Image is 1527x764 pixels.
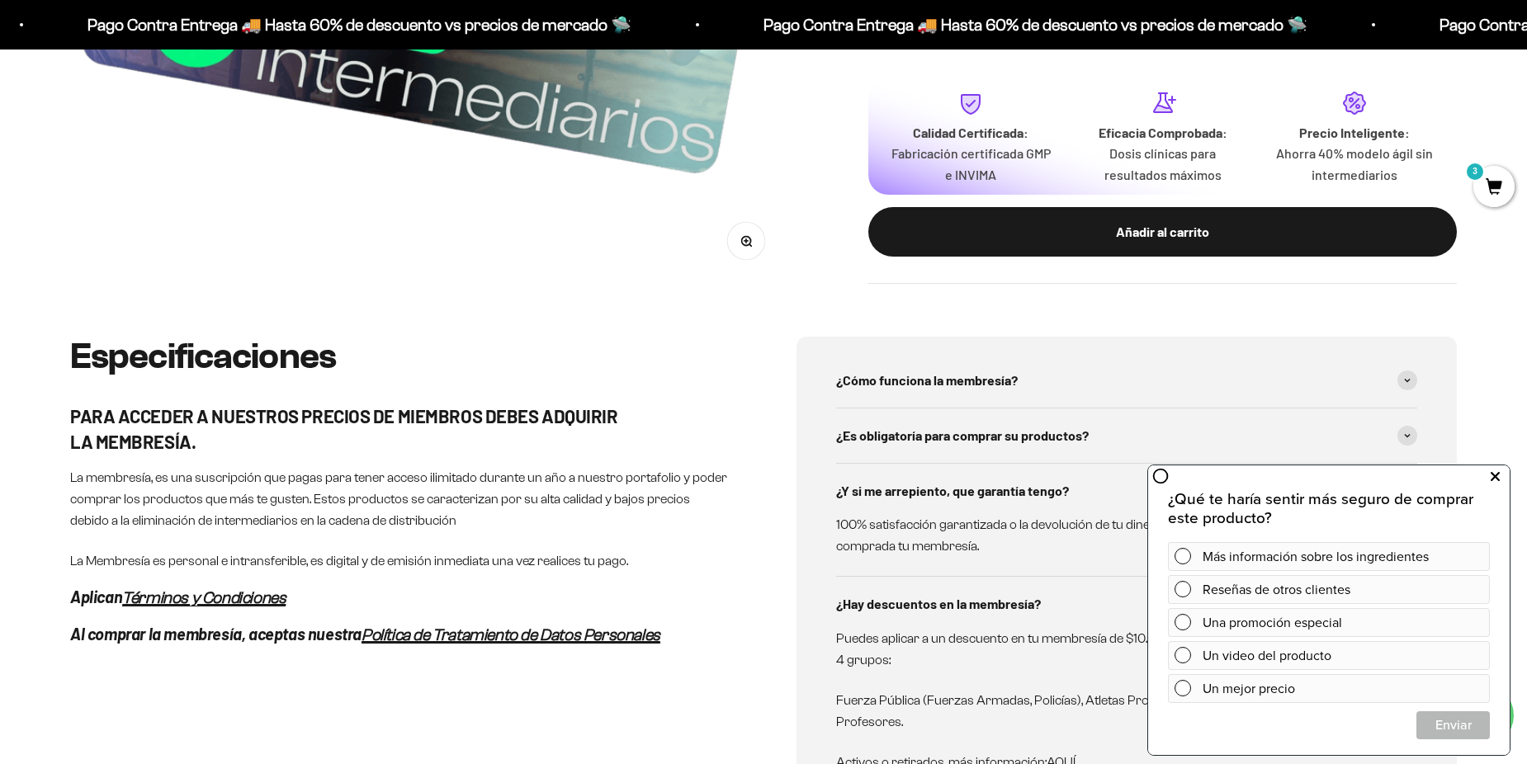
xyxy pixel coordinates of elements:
p: La Membresía es personal e intransferible, es digital y de emisión inmediata una vez realices tu ... [70,550,730,572]
p: 100% satisfacción garantizada o la devolución de tu dinero en los primeros 30 días después de com... [836,514,1397,556]
summary: ¿Y si me arrepiento, que garantía tengo? [836,464,1417,518]
p: La membresía, es una suscripción que pagas para tener acceso ilimitado durante un año a nuestro p... [70,467,730,531]
p: Dosis clínicas para resultados máximos [1080,143,1245,185]
summary: ¿Es obligatoría para comprar su productos? [836,408,1417,463]
span: ¿Cómo funciona la membresía? [836,370,1018,391]
mark: 3 [1465,162,1485,182]
span: ¿Y si me arrepiento, que garantía tengo? [836,480,1069,502]
h2: Especificaciones [70,337,730,376]
strong: Eficacia Comprobada: [1099,125,1227,140]
summary: ¿Hay descuentos en la membresía? [836,577,1417,631]
p: Pago Contra Entrega 🚚 Hasta 60% de descuento vs precios de mercado 🛸 [763,12,1307,38]
a: Términos y Condiciones [122,588,286,606]
p: Ahorra 40% modelo ágil sin intermediarios [1272,143,1437,185]
p: Puedes aplicar a un descuento en tu membresía de $10.000 si perteneces a alguno de los siguientes... [836,628,1397,670]
p: Pago Contra Entrega 🚚 Hasta 60% de descuento vs precios de mercado 🛸 [87,12,631,38]
div: Añadir al carrito [901,222,1424,243]
iframe: zigpoll-iframe [1148,464,1510,755]
span: ¿Hay descuentos en la membresía? [836,593,1041,615]
em: Aplican [70,587,122,606]
strong: Calidad Certificada: [913,125,1028,140]
strong: PARA ACCEDER A NUESTROS PRECIOS DE MIEMBROS DEBES ADQUIRIR LA MEMBRESÍA. [70,405,617,452]
em: Al comprar la membresía, aceptas nuestra [70,624,362,644]
a: 3 [1473,179,1515,197]
summary: ¿Cómo funciona la membresía? [836,353,1417,408]
strong: Precio Inteligente: [1299,125,1410,140]
a: Política de Tratamiento de Datos Personales [362,625,660,644]
span: ¿Es obligatoría para comprar su productos? [836,425,1089,446]
p: Fuerza Pública (Fuerzas Armadas, Policías), Atletas Profesionales, Personal de La Salud, Profesores. [836,690,1397,732]
p: Fabricación certificada GMP e INVIMA [888,143,1053,185]
button: Añadir al carrito [868,207,1457,257]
